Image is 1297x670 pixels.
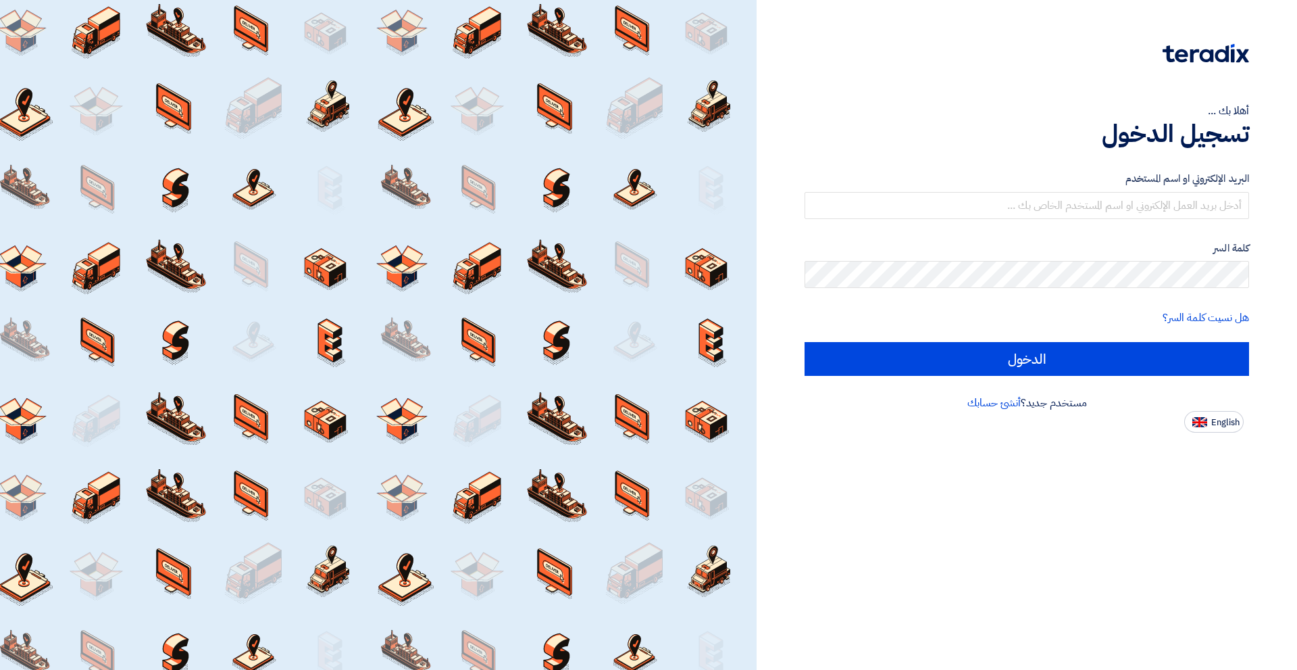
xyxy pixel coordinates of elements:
input: الدخول [805,342,1249,376]
a: أنشئ حسابك [967,395,1021,411]
label: البريد الإلكتروني او اسم المستخدم [805,171,1249,187]
div: مستخدم جديد؟ [805,395,1249,411]
span: English [1211,418,1240,427]
h1: تسجيل الدخول [805,119,1249,149]
input: أدخل بريد العمل الإلكتروني او اسم المستخدم الخاص بك ... [805,192,1249,219]
img: en-US.png [1192,417,1207,427]
div: أهلا بك ... [805,103,1249,119]
label: كلمة السر [805,241,1249,256]
a: هل نسيت كلمة السر؟ [1163,310,1249,326]
button: English [1184,411,1244,433]
img: Teradix logo [1163,44,1249,63]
